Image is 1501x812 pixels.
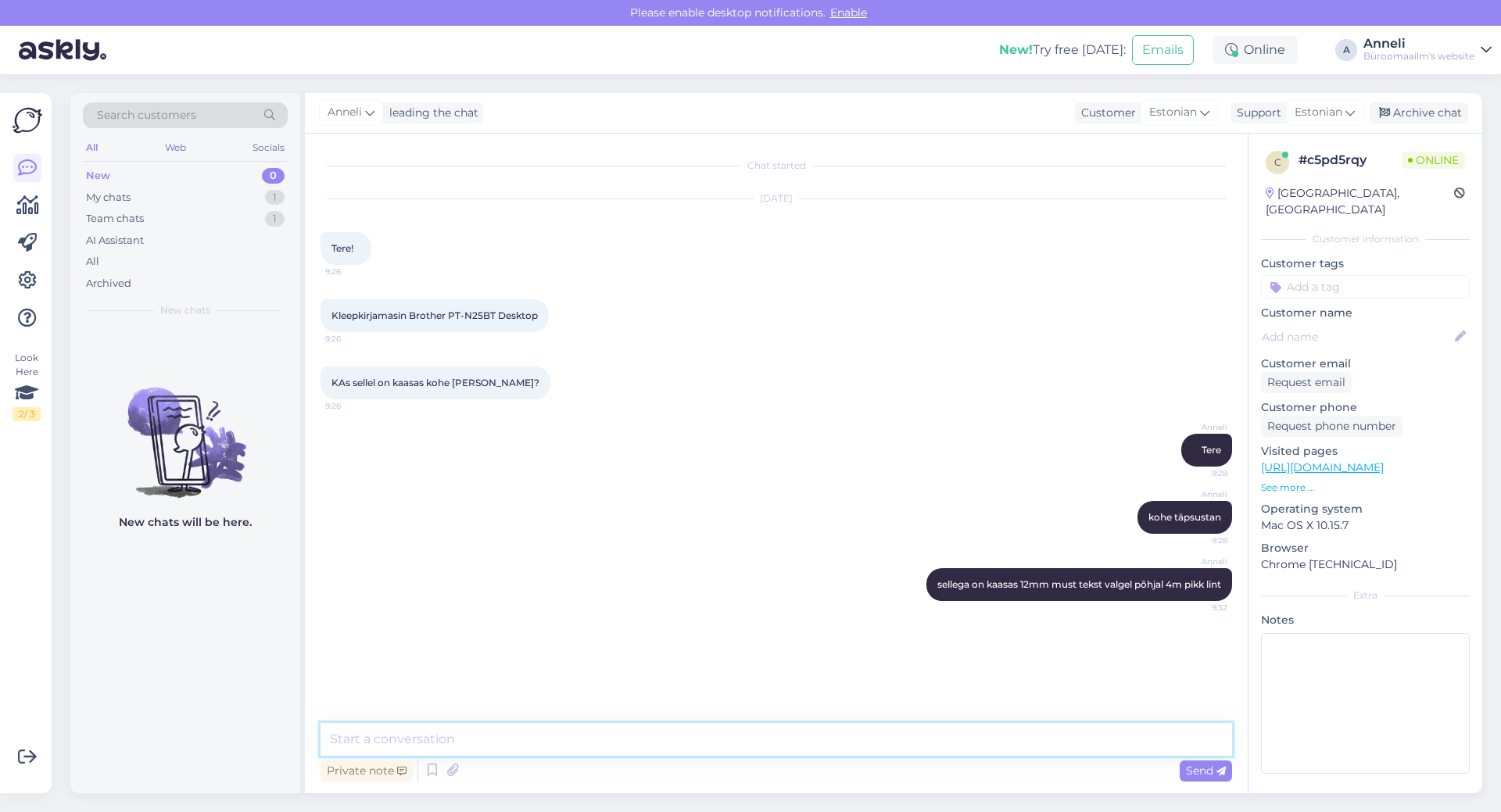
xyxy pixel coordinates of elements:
[1299,151,1402,170] div: # c5pd5rqy
[13,351,41,421] div: Look Here
[1261,501,1470,517] p: Operating system
[1266,185,1454,218] div: [GEOGRAPHIC_DATA], [GEOGRAPHIC_DATA]
[1262,328,1452,345] input: Add name
[325,266,384,277] span: 9:26
[321,159,1232,173] div: Chat started
[1363,38,1492,63] a: AnneliBüroomaailm's website
[119,514,252,531] p: New chats will be here.
[328,104,362,121] span: Anneli
[86,276,131,292] div: Archived
[321,760,413,782] div: Private note
[86,211,144,227] div: Team chats
[97,107,196,123] span: Search customers
[265,211,285,227] div: 1
[1261,556,1470,573] p: Chrome [TECHNICAL_ID]
[249,138,288,158] div: Socials
[1261,399,1470,416] p: Customer phone
[262,168,285,184] div: 0
[1363,50,1474,63] div: Büroomaailm's website
[321,191,1232,206] div: [DATE]
[1075,105,1136,121] div: Customer
[1261,305,1470,321] p: Customer name
[1132,35,1194,65] button: Emails
[1169,535,1227,546] span: 9:28
[999,41,1126,59] div: Try free [DATE]:
[325,400,384,412] span: 9:26
[937,578,1221,590] span: sellega on kaasas 12mm must tekst valgel põhjal 4m pikk lint
[1186,764,1226,778] span: Send
[1261,540,1470,556] p: Browser
[1335,39,1357,61] div: A
[70,359,300,500] img: No chats
[1169,602,1227,613] span: 9:32
[1261,275,1470,299] input: Add a tag
[160,303,210,317] span: New chats
[331,309,538,321] span: Kleepkirjamasin Brother PT-N25BT Desktop
[83,138,101,158] div: All
[999,42,1033,57] b: New!
[1149,104,1197,121] span: Estonian
[1370,102,1468,123] div: Archive chat
[1261,588,1470,603] div: Extra
[1169,488,1227,500] span: Anneli
[1261,356,1470,372] p: Customer email
[1213,36,1298,64] div: Online
[1274,156,1281,168] span: c
[1402,152,1465,169] span: Online
[1261,517,1470,534] p: Mac OS X 10.15.7
[13,407,41,421] div: 2 / 3
[86,168,110,184] div: New
[1202,444,1221,456] span: Tere
[1261,443,1470,460] p: Visited pages
[1261,612,1470,628] p: Notes
[86,190,131,206] div: My chats
[1169,421,1227,433] span: Anneli
[1169,467,1227,479] span: 9:28
[1261,481,1470,495] p: See more ...
[1261,416,1402,437] div: Request phone number
[86,254,99,270] div: All
[1231,105,1281,121] div: Support
[1261,256,1470,272] p: Customer tags
[1169,556,1227,567] span: Anneli
[325,333,384,345] span: 9:26
[1295,104,1342,121] span: Estonian
[13,106,42,135] img: Askly Logo
[331,242,353,254] span: Tere!
[1363,38,1474,50] div: Anneli
[1261,232,1470,246] div: Customer information
[1148,511,1221,523] span: kohe täpsustan
[162,138,189,158] div: Web
[383,105,478,121] div: leading the chat
[1261,460,1384,474] a: [URL][DOMAIN_NAME]
[331,377,539,388] span: KAs sellel on kaasas kohe [PERSON_NAME]?
[265,190,285,206] div: 1
[86,233,144,249] div: AI Assistant
[826,5,872,20] span: Enable
[1261,372,1352,393] div: Request email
